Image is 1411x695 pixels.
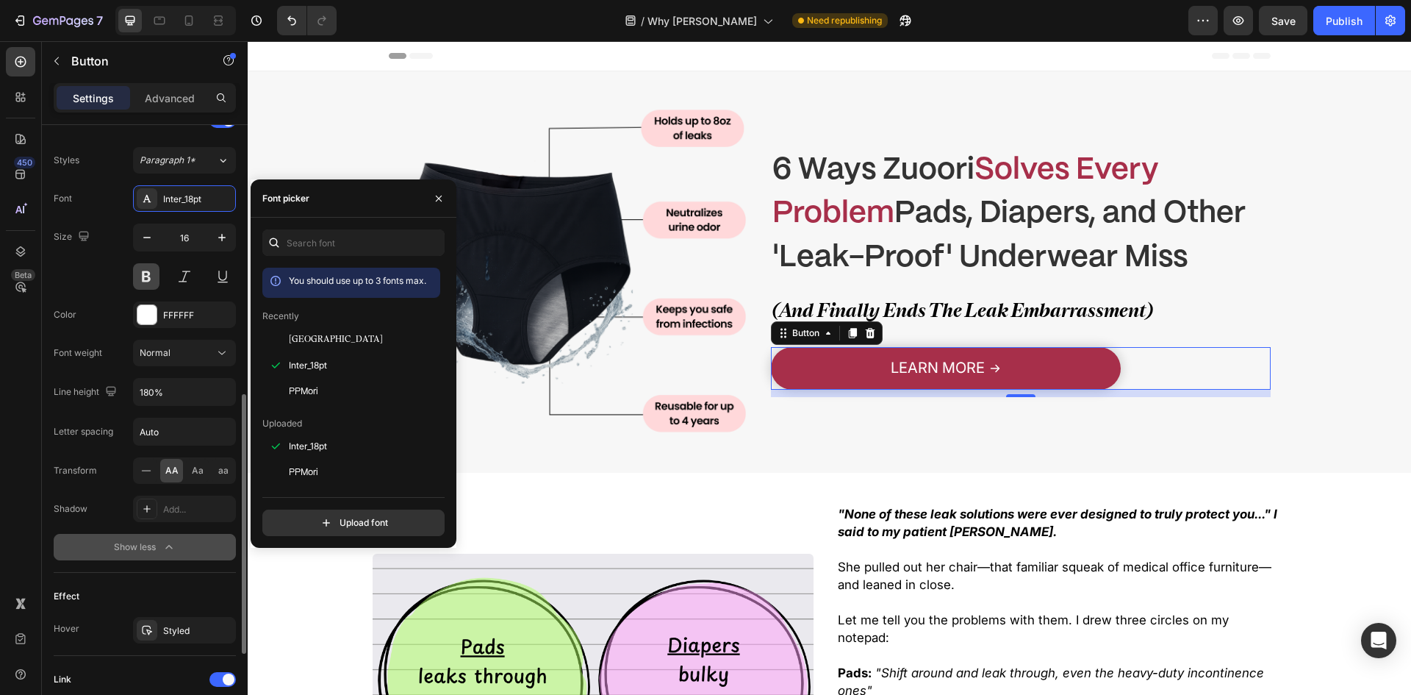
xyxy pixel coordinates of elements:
[54,534,236,560] button: Show less
[1361,623,1396,658] div: Open Intercom Messenger
[96,12,103,29] p: 7
[54,673,71,686] div: Link
[54,227,93,247] div: Size
[133,147,236,174] button: Paragraph 1*
[525,158,998,231] strong: Pads, Diapers, and Other 'Leak-Proof' Underwear Miss
[54,192,72,205] div: Font
[289,359,327,372] span: Inter_18pt
[523,106,1024,240] h1: Rich Text Editor. Editing area: main
[140,154,195,167] span: Paragraph 1*
[145,90,195,106] p: Advanced
[1271,15,1296,27] span: Save
[163,309,232,322] div: FFFFFF
[11,269,35,281] div: Beta
[1259,6,1307,35] button: Save
[590,518,1024,551] span: She pulled out her chair—that familiar squeak of medical office furniture—and leaned in close.
[54,590,79,603] div: Effect
[542,285,575,299] div: Button
[277,6,337,35] div: Undo/Redo
[1313,6,1375,35] button: Publish
[262,310,299,323] p: Recently
[641,13,645,29] span: /
[289,275,426,286] span: You should use up to 3 fonts max.
[163,624,232,638] div: Styled
[262,510,445,536] button: Upload font
[590,624,624,639] strong: Pads:
[590,466,1030,498] strong: "None of these leak solutions were ever designed to truly protect you..." I said to my patient [P...
[525,115,727,143] strong: 6 Ways Zuoori
[262,192,309,205] div: Font picker
[71,52,196,70] p: Button
[289,440,327,453] span: Inter_18pt
[289,332,383,346] span: [GEOGRAPHIC_DATA]
[165,464,179,477] span: AA
[643,318,737,335] span: Learn More
[807,14,882,27] span: Need republishing
[54,502,87,516] div: Shadow
[1326,13,1362,29] div: Publish
[289,466,318,480] span: PPMori
[134,418,235,445] input: Auto
[73,90,114,106] p: Settings
[54,346,102,360] div: Font weight
[54,464,97,477] div: Transform
[192,464,204,477] span: Aa
[319,516,388,530] div: Upload font
[54,308,76,321] div: Color
[54,622,79,635] div: Hover
[590,571,981,604] span: Let me tell you the problems with them. I drew three circles on my notepad:
[54,425,113,438] div: Letter spacing
[114,540,176,555] div: Show less
[134,379,235,405] input: Auto
[248,41,1411,695] iframe: Design area
[647,13,757,29] span: Why [PERSON_NAME]
[525,257,905,280] span: (And Finally Ends The Leak Embarrassment)
[54,154,79,167] div: Styles
[14,157,35,168] div: 450
[140,347,170,358] span: Normal
[643,316,737,338] div: Rich Text Editor. Editing area: main
[140,52,498,410] img: gempages_564650080372524043-eab4a531-a4e0-4d8d-9dcb-8acbb9e36e59.png
[163,193,232,206] div: Inter_18pt
[523,306,874,349] a: Rich Text Editor. Editing area: main
[133,340,236,366] button: Normal
[525,107,1022,239] p: ⁠⁠⁠⁠⁠⁠⁠
[6,6,109,35] button: 7
[590,624,1016,657] i: "Shift around and leak through, even the heavy-duty incontinence ones"
[289,385,318,399] span: PPMori
[523,254,974,284] div: Rich Text Editor. Editing area: main
[262,417,302,430] p: Uploaded
[163,503,232,516] div: Add...
[218,464,229,477] span: aa
[54,382,120,402] div: Line height
[262,229,445,256] input: Search font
